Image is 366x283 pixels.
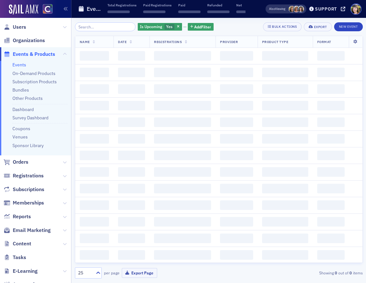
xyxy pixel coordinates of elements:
div: Yes [138,23,182,31]
span: ‌ [118,217,145,227]
span: ‌ [118,184,145,193]
span: Is Upcoming [140,24,162,29]
span: ‌ [154,250,211,260]
span: Cheryl Moss [293,6,300,12]
span: ‌ [118,234,145,243]
p: Paid [178,3,201,7]
span: Yes [166,24,172,29]
span: ‌ [118,167,145,177]
span: ‌ [262,167,308,177]
span: ‌ [220,217,253,227]
p: Net [236,3,259,7]
div: Also [269,7,275,11]
span: ‌ [220,84,253,94]
img: SailAMX [9,4,38,15]
span: E-Learning [13,268,38,275]
a: Email Marketing [4,227,51,234]
strong: 0 [348,270,353,276]
span: Name [80,40,90,44]
a: On-Demand Products [12,71,55,76]
p: Paid Registrations [143,3,172,7]
span: ‌ [80,68,109,77]
a: Reports [4,213,31,220]
span: Profile [350,4,362,15]
a: Survey Dashboard [12,115,48,121]
span: ‌ [317,84,345,94]
span: ‌ [118,200,145,210]
button: Export Page [122,268,157,278]
span: ‌ [236,11,259,13]
span: ‌ [154,84,211,94]
span: Memberships [13,199,44,206]
a: Venues [12,134,28,140]
span: ‌ [317,68,345,77]
span: ‌ [262,117,308,127]
a: Organizations [4,37,45,44]
button: New Event [334,22,363,31]
h1: Events [87,5,102,13]
span: ‌ [262,51,308,61]
span: Lauren Standiford [289,6,295,12]
span: ‌ [220,68,253,77]
span: ‌ [118,101,145,110]
span: ‌ [207,11,230,13]
span: ‌ [262,217,308,227]
span: Registrations [13,172,44,179]
span: ‌ [107,11,130,13]
img: SailAMX [43,4,53,14]
span: Registrations [154,40,182,44]
span: Add Filter [194,24,211,30]
span: ‌ [317,200,345,210]
span: ‌ [262,134,308,144]
span: ‌ [220,234,253,243]
a: New Event [334,23,363,29]
span: ‌ [262,68,308,77]
span: ‌ [154,134,211,144]
span: ‌ [317,101,345,110]
strong: 0 [334,270,338,276]
span: ‌ [220,151,253,160]
a: Coupons [12,126,30,131]
span: ‌ [220,167,253,177]
span: Orders [13,159,28,166]
span: ‌ [317,117,345,127]
div: Bulk Actions [272,25,297,28]
span: Content [13,240,31,247]
a: Registrations [4,172,44,179]
span: Format [317,40,331,44]
div: 25 [78,270,92,276]
p: Total Registrations [107,3,136,7]
span: ‌ [154,51,211,61]
input: Search… [75,22,136,31]
span: ‌ [262,151,308,160]
span: ‌ [262,250,308,260]
span: ‌ [220,250,253,260]
span: ‌ [317,234,345,243]
span: ‌ [220,51,253,61]
span: Date [118,40,127,44]
span: ‌ [80,51,109,61]
span: ‌ [178,11,201,13]
a: Subscription Products [12,79,57,85]
a: Content [4,240,31,247]
span: ‌ [154,167,211,177]
button: Bulk Actions [263,22,302,31]
span: ‌ [317,184,345,193]
span: ‌ [220,134,253,144]
span: ‌ [154,217,211,227]
span: ‌ [317,167,345,177]
span: ‌ [118,250,145,260]
span: ‌ [118,134,145,144]
span: ‌ [118,51,145,61]
span: Users [13,24,26,31]
span: ‌ [80,167,109,177]
span: ‌ [154,200,211,210]
span: ‌ [154,151,211,160]
span: Product Type [262,40,288,44]
a: Other Products [12,95,43,101]
span: ‌ [154,68,211,77]
span: Tasks [13,254,26,261]
div: Support [315,6,337,12]
span: ‌ [262,84,308,94]
a: Events [12,62,26,68]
